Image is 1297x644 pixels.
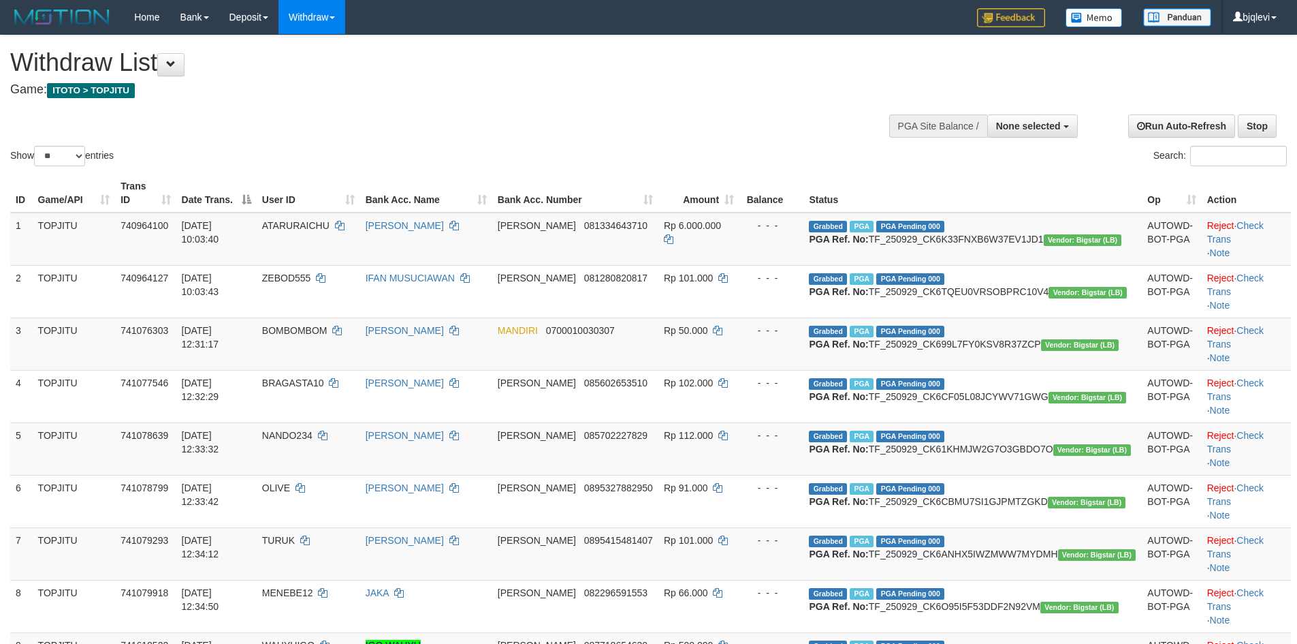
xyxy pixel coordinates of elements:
[262,220,330,231] span: ATARURAICHU
[584,587,647,598] span: Copy 082296591553 to clipboard
[850,588,874,600] span: Marked by bjqdanil
[1207,273,1264,297] a: Check Trans
[182,378,219,402] span: [DATE] 12:32:29
[262,587,313,598] span: MENEBE12
[1210,352,1230,363] a: Note
[366,220,444,231] a: [PERSON_NAME]
[1142,423,1201,475] td: AUTOWD-BOT-PGA
[10,7,114,27] img: MOTION_logo.png
[1207,220,1234,231] a: Reject
[850,431,874,442] span: Marked by bjqdanil
[176,174,257,213] th: Date Trans.: activate to sort column descending
[121,325,168,336] span: 741076303
[876,536,944,547] span: PGA Pending
[1202,174,1291,213] th: Action
[1202,423,1291,475] td: · ·
[803,318,1142,370] td: TF_250929_CK699L7FY0KSV8R37ZCP
[360,174,492,213] th: Bank Acc. Name: activate to sort column ascending
[10,265,33,318] td: 2
[803,423,1142,475] td: TF_250929_CK61KHMJW2G7O3GBDO7O
[664,273,713,283] span: Rp 101.000
[1207,378,1234,388] a: Reject
[745,324,798,337] div: - - -
[745,481,798,495] div: - - -
[1142,174,1201,213] th: Op: activate to sort column ascending
[584,273,647,283] span: Copy 081280820817 to clipboard
[1207,430,1234,441] a: Reject
[366,535,444,546] a: [PERSON_NAME]
[1048,497,1126,508] span: Vendor URL: https://dashboard.q2checkout.com/secure
[1142,318,1201,370] td: AUTOWD-BOT-PGA
[33,318,116,370] td: TOPJITU
[809,378,847,390] span: Grabbed
[1210,300,1230,311] a: Note
[10,370,33,423] td: 4
[1202,475,1291,527] td: · ·
[664,587,708,598] span: Rp 66.000
[1207,378,1264,402] a: Check Trans
[1210,510,1230,521] a: Note
[262,378,324,388] span: BRAGASTA10
[1040,602,1119,613] span: Vendor URL: https://dashboard.q2checkout.com/secure
[876,588,944,600] span: PGA Pending
[803,213,1142,266] td: TF_250929_CK6K33FNXB6W37EV1JD1
[498,535,576,546] span: [PERSON_NAME]
[1202,370,1291,423] td: · ·
[1048,287,1127,298] span: Vendor URL: https://dashboard.q2checkout.com/secure
[1207,587,1234,598] a: Reject
[1048,392,1127,403] span: Vendor URL: https://dashboard.q2checkout.com/secure
[121,273,168,283] span: 740964127
[121,378,168,388] span: 741077546
[1210,615,1230,626] a: Note
[492,174,658,213] th: Bank Acc. Number: activate to sort column ascending
[366,378,444,388] a: [PERSON_NAME]
[366,587,389,598] a: JAKA
[182,325,219,350] span: [DATE] 12:31:17
[182,482,219,507] span: [DATE] 12:33:42
[33,580,116,632] td: TOPJITU
[262,535,295,546] span: TURUK
[1202,580,1291,632] td: · ·
[745,586,798,600] div: - - -
[10,527,33,580] td: 7
[121,535,168,546] span: 741079293
[1053,444,1132,456] span: Vendor URL: https://dashboard.q2checkout.com/secure
[1207,325,1234,336] a: Reject
[10,174,33,213] th: ID
[182,430,219,455] span: [DATE] 12:33:32
[664,325,708,336] span: Rp 50.000
[739,174,803,213] th: Balance
[1142,475,1201,527] td: AUTOWD-BOT-PGA
[664,430,713,441] span: Rp 112.000
[10,146,114,166] label: Show entries
[809,339,868,350] b: PGA Ref. No:
[1202,527,1291,580] td: · ·
[182,587,219,612] span: [DATE] 12:34:50
[1142,265,1201,318] td: AUTOWD-BOT-PGA
[10,49,851,76] h1: Withdraw List
[1207,325,1264,350] a: Check Trans
[1207,482,1234,493] a: Reject
[803,527,1142,580] td: TF_250929_CK6ANHX5IWZMWW7MYDMH
[809,483,847,495] span: Grabbed
[1058,549,1136,561] span: Vendor URL: https://dashboard.q2checkout.com/secure
[498,325,538,336] span: MANDIRI
[182,273,219,297] span: [DATE] 10:03:43
[262,273,311,283] span: ZEBOD555
[10,580,33,632] td: 8
[33,174,116,213] th: Game/API: activate to sort column ascending
[33,423,116,475] td: TOPJITU
[1202,213,1291,266] td: · ·
[498,220,576,231] span: [PERSON_NAME]
[1142,527,1201,580] td: AUTOWD-BOT-PGA
[876,221,944,232] span: PGA Pending
[876,431,944,442] span: PGA Pending
[1202,265,1291,318] td: · ·
[34,146,85,166] select: Showentries
[366,273,455,283] a: IFAN MUSUCIAWAN
[850,326,874,337] span: Marked by bjqsamuel
[1143,8,1211,27] img: panduan.png
[1210,457,1230,468] a: Note
[745,429,798,442] div: - - -
[262,430,313,441] span: NANDO234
